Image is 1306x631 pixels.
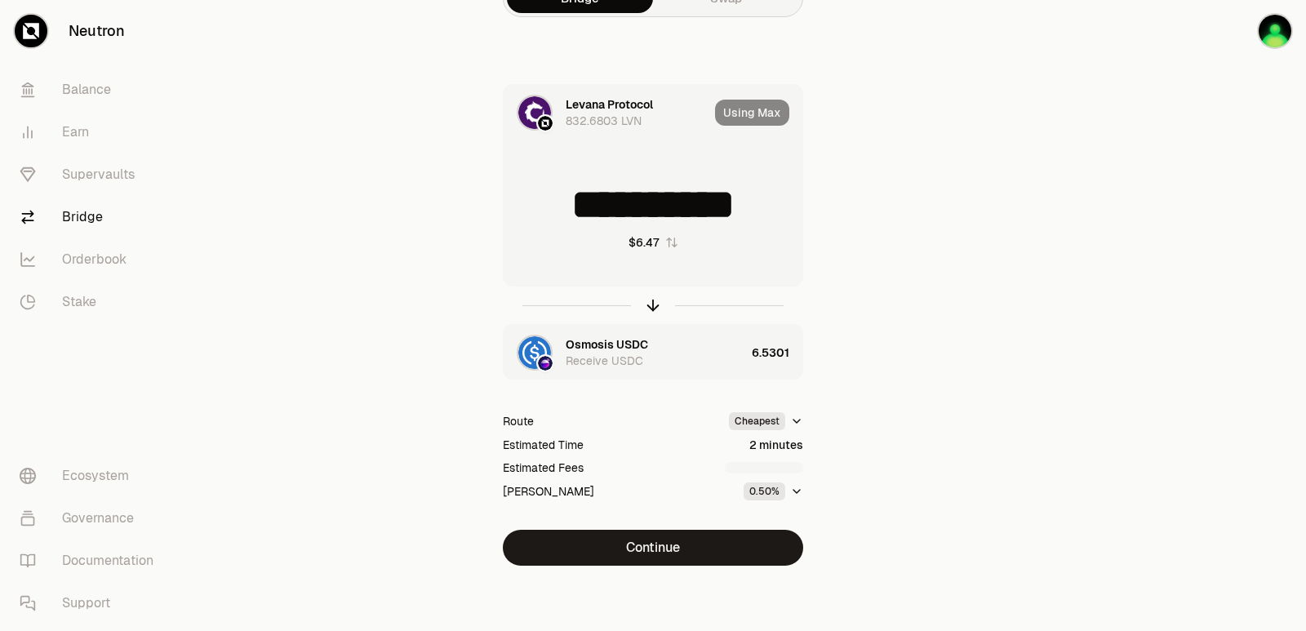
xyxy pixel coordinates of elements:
[629,234,659,251] div: $6.47
[7,582,176,624] a: Support
[729,412,785,430] div: Cheapest
[566,113,642,129] div: 832.6803 LVN
[7,153,176,196] a: Supervaults
[1259,15,1291,47] img: sandy mercy
[566,336,648,353] div: Osmosis USDC
[7,540,176,582] a: Documentation
[504,85,709,140] div: LVN LogoNeutron LogoLevana Protocol832.6803 LVN
[7,111,176,153] a: Earn
[503,460,584,476] div: Estimated Fees
[7,69,176,111] a: Balance
[7,238,176,281] a: Orderbook
[749,437,803,453] div: 2 minutes
[7,455,176,497] a: Ecosystem
[503,437,584,453] div: Estimated Time
[503,413,534,429] div: Route
[538,116,553,131] img: Neutron Logo
[744,482,803,500] button: 0.50%
[566,353,643,369] div: Receive USDC
[729,412,803,430] button: Cheapest
[752,325,802,380] div: 6.5301
[518,336,551,369] img: USDC Logo
[7,281,176,323] a: Stake
[504,325,802,380] button: USDC LogoOsmosis LogoOsmosis USDCReceive USDC6.5301
[504,325,745,380] div: USDC LogoOsmosis LogoOsmosis USDCReceive USDC
[503,483,594,500] div: [PERSON_NAME]
[629,234,678,251] button: $6.47
[538,356,553,371] img: Osmosis Logo
[744,482,785,500] div: 0.50%
[518,96,551,129] img: LVN Logo
[7,196,176,238] a: Bridge
[566,96,653,113] div: Levana Protocol
[7,497,176,540] a: Governance
[503,530,803,566] button: Continue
